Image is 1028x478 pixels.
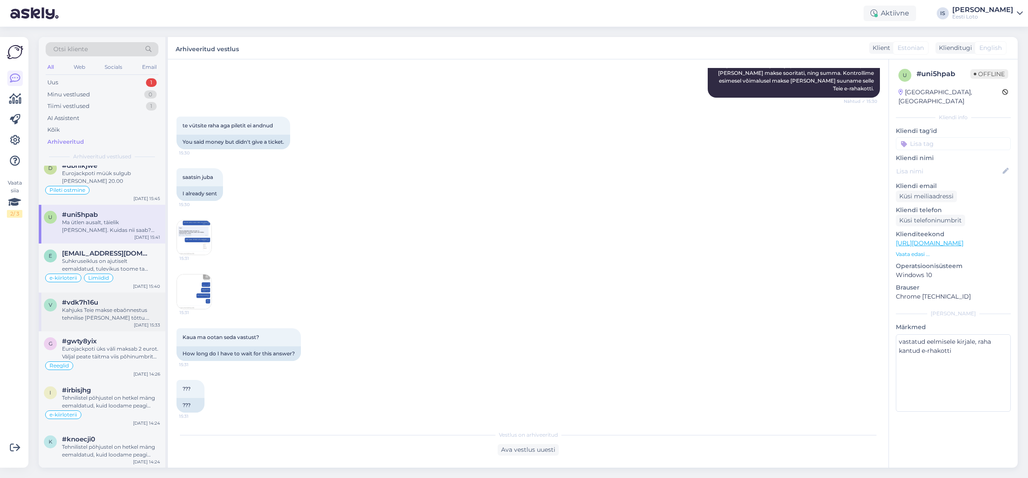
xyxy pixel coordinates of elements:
span: Reeglid [50,363,69,368]
input: Lisa tag [896,137,1011,150]
p: Klienditeekond [896,230,1011,239]
div: [PERSON_NAME] [896,310,1011,318]
div: Email [140,62,158,73]
div: Uus [47,78,58,87]
div: Tehnilistel põhjustel on hetkel mäng eemaldatud, kuid loodame peagi mängu tagasi e-kiirloteriide ... [62,394,160,410]
span: Pileti ostmine [50,188,85,193]
span: g [49,340,53,347]
span: u [48,214,53,220]
p: Operatsioonisüsteem [896,262,1011,271]
span: #vdk7h16u [62,299,98,306]
div: Kõik [47,126,60,134]
div: Socials [103,62,124,73]
div: ??? [176,398,204,413]
div: All [46,62,56,73]
p: Kliendi nimi [896,154,1011,163]
div: Web [72,62,87,73]
div: I already sent [176,186,223,201]
span: ??? [183,385,191,392]
span: k [49,438,53,445]
span: d [48,165,53,171]
span: Arhiveeritud vestlused [73,153,131,160]
div: Klienditugi [935,43,972,52]
p: Märkmed [896,323,1011,332]
p: Windows 10 [896,271,1011,280]
span: efalotta@hot.ee [62,250,152,257]
span: v [49,302,52,308]
div: # uni5hpab [917,69,970,79]
p: Kliendi telefon [896,206,1011,215]
span: #knoecji0 [62,435,95,443]
span: saatsin juba [183,174,213,180]
span: e-kiirloterii [50,275,77,281]
div: You said money but didn't give a ticket. [176,135,290,149]
span: #uni5hpab [62,211,98,219]
p: Kliendi tag'id [896,126,1011,136]
div: [DATE] 14:24 [133,459,160,465]
div: Tiimi vestlused [47,102,90,111]
span: 15:30 [179,150,211,156]
span: 15:31 [180,309,212,316]
span: 15:31 [179,413,211,419]
span: Vestlus on arhiveeritud [499,431,558,439]
span: te vütsite raha aga piletit ei andnud [183,122,273,129]
input: Lisa nimi [896,167,1001,176]
span: 15:30 [179,201,211,208]
div: Eesti Loto [952,13,1013,20]
div: [DATE] 15:41 [134,234,160,241]
span: 15:31 [179,361,211,368]
div: [DATE] 14:26 [133,371,160,377]
div: Aktiivne [864,6,916,21]
a: [URL][DOMAIN_NAME] [896,239,963,247]
span: e-kiirloterii [50,412,77,417]
span: u [903,72,907,78]
div: Kahjuks Teie makse ebaõnnestus tehnilise [PERSON_NAME] tõttu. Kontrollisime makse [PERSON_NAME] k... [62,306,160,322]
span: #gwty8yix [62,337,97,345]
div: Tehnilistel põhjustel on hetkel mäng eemaldatud, kuid loodame peagi mängu tagasi e-kiirloteriide ... [62,443,160,459]
div: Kliendi info [896,114,1011,121]
div: 0 [144,90,157,99]
div: Arhiveeritud [47,138,84,146]
div: [DATE] 15:40 [133,283,160,290]
div: 1 [146,78,157,87]
div: 1 [146,102,157,111]
div: 2 / 3 [7,210,22,218]
span: #irbisjhg [62,386,91,394]
span: Vabandame ebatäpsuse pärast. [PERSON_NAME] edastage [PERSON_NAME] ees- ja perekonnanimi, isikukoo... [718,54,875,92]
div: Ma ütlen ausalt, täielik [PERSON_NAME]. Kuidas nii saab? Raha kanname rahakotti aga pilet tee uus... [62,219,160,234]
div: [DATE] 15:33 [134,322,160,328]
div: IS [937,7,949,19]
span: Offline [970,69,1008,79]
img: Askly Logo [7,44,23,60]
div: Suhkruseiklus on ajutiselt eemaldatud, tulevikus toome ta tagasi. [62,257,160,273]
div: [PERSON_NAME] [952,6,1013,13]
span: Otsi kliente [53,45,88,54]
span: Nähtud ✓ 15:30 [844,98,877,105]
div: Eurojackpoti müük sulgub [PERSON_NAME] 20.00 [62,170,160,185]
div: Küsi meiliaadressi [896,191,957,202]
span: Kaua ma ootan seda vastust? [183,334,259,340]
img: Attachment [177,274,211,309]
span: Estonian [898,43,924,52]
div: [DATE] 14:24 [133,420,160,426]
a: [PERSON_NAME]Eesti Loto [952,6,1023,20]
img: Attachment [177,220,211,255]
div: Ava vestlus uuesti [498,444,559,456]
p: Chrome [TECHNICAL_ID] [896,292,1011,301]
span: 15:31 [180,255,212,262]
div: AI Assistent [47,114,79,123]
div: Klient [869,43,890,52]
div: Küsi telefoninumbrit [896,215,965,226]
div: Vaata siia [7,179,22,218]
div: How long do I have to wait for this answer? [176,346,301,361]
span: #dbhlkjwe [62,162,97,170]
p: Kliendi email [896,182,1011,191]
div: Minu vestlused [47,90,90,99]
span: i [50,389,51,396]
span: e [49,253,52,259]
span: English [979,43,1002,52]
div: [DATE] 15:45 [133,195,160,202]
span: Limiidid [88,275,109,281]
label: Arhiveeritud vestlus [176,42,239,54]
p: Vaata edasi ... [896,250,1011,258]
